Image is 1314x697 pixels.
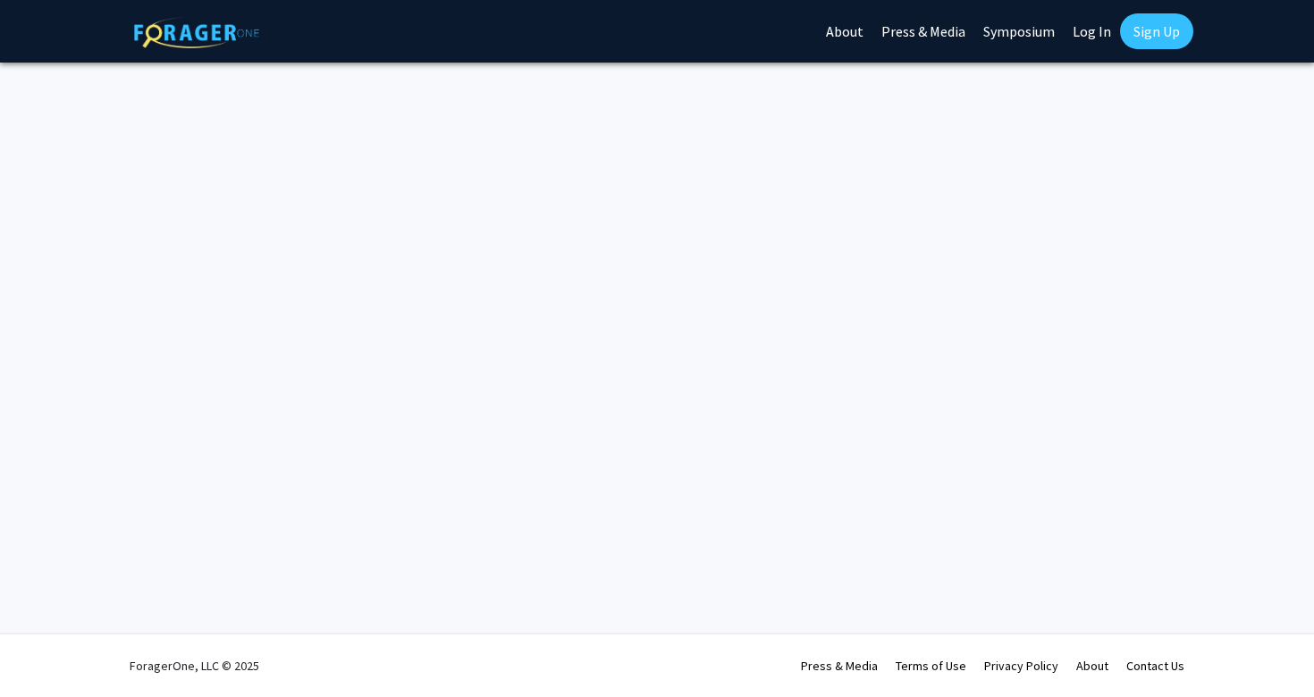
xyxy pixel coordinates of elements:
a: Sign Up [1120,13,1193,49]
a: Privacy Policy [984,658,1058,674]
a: About [1076,658,1108,674]
div: ForagerOne, LLC © 2025 [130,634,259,697]
a: Contact Us [1126,658,1184,674]
a: Terms of Use [896,658,966,674]
a: Press & Media [801,658,878,674]
img: ForagerOne Logo [134,17,259,48]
